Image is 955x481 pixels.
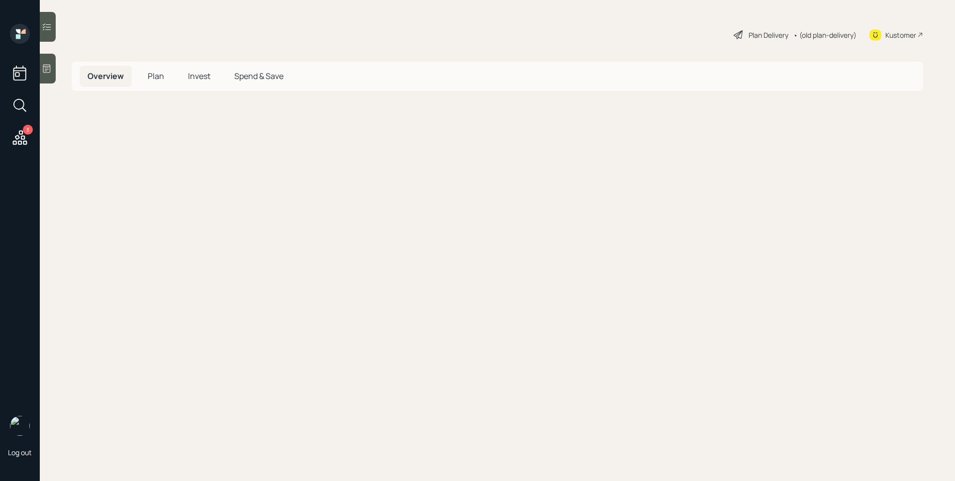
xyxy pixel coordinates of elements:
[10,416,30,436] img: james-distasi-headshot.png
[23,125,33,135] div: 3
[793,30,857,40] div: • (old plan-delivery)
[749,30,788,40] div: Plan Delivery
[188,71,210,81] span: Invest
[8,448,32,457] div: Log out
[234,71,284,81] span: Spend & Save
[885,30,916,40] div: Kustomer
[88,71,124,81] span: Overview
[148,71,164,81] span: Plan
